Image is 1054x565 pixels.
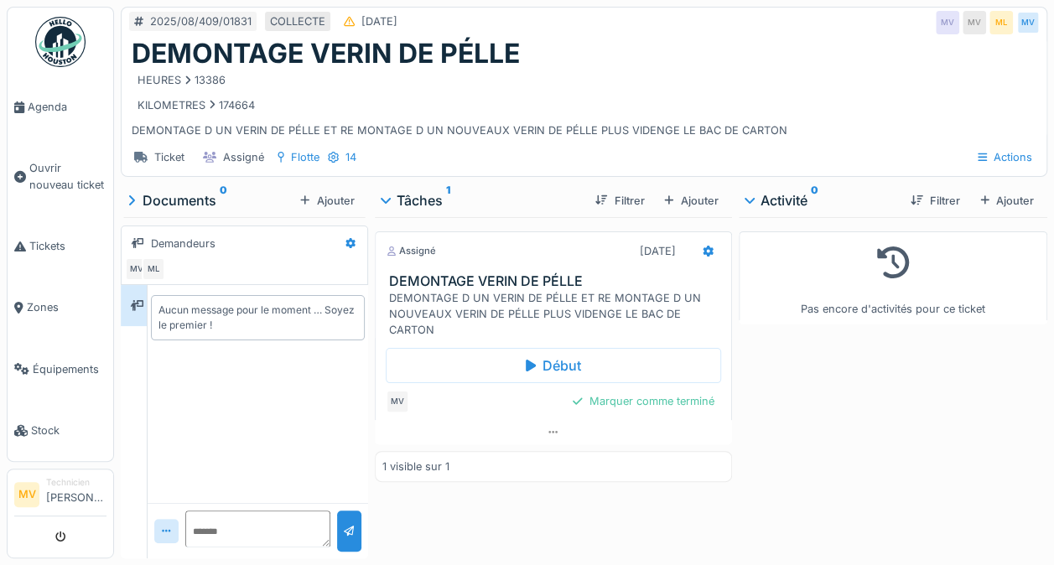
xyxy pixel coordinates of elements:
div: Pas encore d'activités pour ce ticket [750,239,1036,317]
div: Ajouter [657,189,724,212]
a: Zones [8,277,113,338]
div: ML [142,257,165,281]
img: Badge_color-CXgf-gQk.svg [35,17,86,67]
h1: DEMONTAGE VERIN DE PÉLLE [132,38,520,70]
a: Équipements [8,339,113,400]
div: Documents [127,190,293,210]
span: Tickets [29,238,106,254]
div: MV [386,390,409,413]
div: Assigné [223,149,264,165]
div: Flotte [291,149,319,165]
a: MV Technicien[PERSON_NAME] [14,476,106,516]
div: KILOMETRES 174664 [138,97,255,113]
div: Activité [745,190,898,210]
span: Agenda [28,99,106,115]
span: Ouvrir nouveau ticket [29,160,106,192]
sup: 0 [220,190,227,210]
li: MV [14,482,39,507]
div: Filtrer [589,189,651,212]
div: Début [386,348,721,383]
div: DEMONTAGE D UN VERIN DE PÉLLE ET RE MONTAGE D UN NOUVEAUX VERIN DE PÉLLE PLUS VIDENGE LE BAC DE C... [389,290,724,339]
div: Ticket [154,149,184,165]
div: MV [936,11,959,34]
a: Tickets [8,215,113,277]
div: MV [1016,11,1040,34]
a: Agenda [8,76,113,137]
div: HEURES 13386 [138,72,226,88]
div: Aucun message pour le moment … Soyez le premier ! [158,303,357,333]
span: Équipements [33,361,106,377]
div: Filtrer [904,189,966,212]
div: 14 [345,149,356,165]
div: Tâches [382,190,582,210]
a: Stock [8,400,113,461]
div: 2025/08/409/01831 [150,13,252,29]
div: Ajouter [293,189,361,212]
div: MV [963,11,986,34]
sup: 1 [446,190,450,210]
div: 1 visible sur 1 [382,459,449,474]
div: Demandeurs [151,236,215,251]
div: COLLECTE [270,13,325,29]
li: [PERSON_NAME] [46,476,106,512]
div: Actions [970,145,1040,169]
sup: 0 [811,190,818,210]
div: [DATE] [361,13,397,29]
div: MV [125,257,148,281]
div: Assigné [386,244,436,258]
div: Technicien [46,476,106,489]
div: Ajouter [974,189,1041,212]
span: Stock [31,422,106,438]
div: ML [989,11,1013,34]
div: Marquer comme terminé [566,390,720,412]
a: Ouvrir nouveau ticket [8,137,113,215]
h3: DEMONTAGE VERIN DE PÉLLE [389,273,724,289]
div: [DATE] [640,243,676,259]
div: DEMONTAGE D UN VERIN DE PÉLLE ET RE MONTAGE D UN NOUVEAUX VERIN DE PÉLLE PLUS VIDENGE LE BAC DE C... [132,70,1036,138]
span: Zones [27,299,106,315]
